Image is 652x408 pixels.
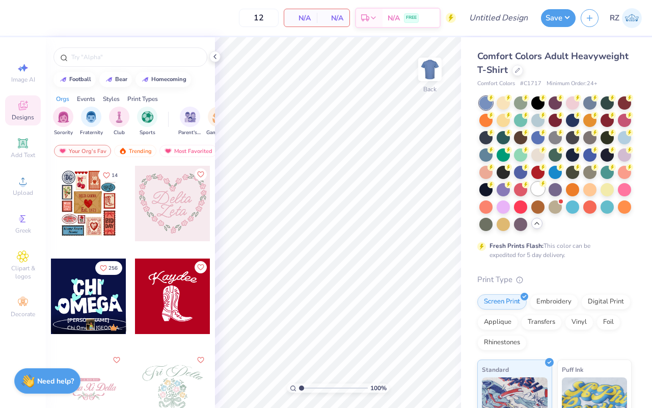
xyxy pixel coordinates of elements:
div: Styles [103,94,120,104]
div: filter for Sports [137,107,157,137]
span: Sports [140,129,155,137]
div: Print Types [127,94,158,104]
span: # C1717 [520,80,541,88]
img: trending.gif [119,147,127,155]
img: Club Image [114,111,125,123]
span: Standard [482,364,509,375]
button: football [53,72,96,87]
span: N/A [388,13,400,23]
div: filter for Club [109,107,129,137]
div: Transfers [521,315,562,330]
div: Applique [477,315,518,330]
img: Game Day Image [212,111,224,123]
strong: Fresh Prints Flash: [490,242,544,250]
button: filter button [109,107,129,137]
div: Screen Print [477,294,527,310]
span: Image AI [11,75,35,84]
button: filter button [80,107,103,137]
button: Like [98,168,122,182]
button: Like [111,354,123,366]
span: Minimum Order: 24 + [547,80,597,88]
input: Untitled Design [461,8,536,28]
div: Orgs [56,94,69,104]
span: FREE [406,14,417,21]
div: Most Favorited [159,145,217,157]
div: This color can be expedited for 5 day delivery. [490,241,615,260]
span: 100 % [370,384,387,393]
img: most_fav.gif [59,147,67,155]
button: bear [99,72,132,87]
div: Your Org's Fav [54,145,111,157]
div: homecoming [151,76,186,82]
span: 256 [108,266,118,271]
button: Like [195,261,207,273]
div: filter for Game Day [206,107,230,137]
button: filter button [137,107,157,137]
div: Digital Print [581,294,631,310]
button: Save [541,9,576,27]
div: Vinyl [565,315,593,330]
img: trend_line.gif [105,76,113,83]
div: Trending [114,145,156,157]
span: N/A [323,13,343,23]
img: Back [420,59,440,80]
img: trend_line.gif [59,76,67,83]
button: filter button [206,107,230,137]
button: Like [195,168,207,181]
div: bear [115,76,127,82]
div: Events [77,94,95,104]
input: Try "Alpha" [70,52,201,62]
span: [PERSON_NAME] [67,317,110,324]
button: filter button [178,107,202,137]
button: filter button [53,107,73,137]
span: Upload [13,189,33,197]
span: Comfort Colors [477,80,515,88]
img: Rachel Zimmerman [622,8,642,28]
div: football [69,76,91,82]
span: Greek [15,226,31,235]
strong: Need help? [37,376,74,386]
div: filter for Parent's Weekend [178,107,202,137]
img: Parent's Weekend Image [184,111,196,123]
img: Sorority Image [58,111,69,123]
div: Back [423,85,437,94]
span: Fraternity [80,129,103,137]
img: Sports Image [142,111,153,123]
span: Clipart & logos [5,264,41,280]
span: Decorate [11,310,35,318]
span: Comfort Colors Adult Heavyweight T-Shirt [477,50,629,76]
span: Designs [12,113,34,121]
img: most_fav.gif [164,147,172,155]
button: Like [195,354,207,366]
div: Embroidery [530,294,578,310]
div: Print Type [477,274,632,286]
span: Parent's Weekend [178,129,202,137]
input: – – [239,9,279,27]
span: N/A [290,13,311,23]
span: Game Day [206,129,230,137]
button: homecoming [135,72,191,87]
a: RZ [610,8,642,28]
span: Club [114,129,125,137]
span: Add Text [11,151,35,159]
div: filter for Fraternity [80,107,103,137]
div: filter for Sorority [53,107,73,137]
img: Fraternity Image [86,111,97,123]
span: 14 [112,173,118,178]
img: trend_line.gif [141,76,149,83]
button: Like [95,261,122,275]
span: Sorority [54,129,73,137]
div: Foil [596,315,620,330]
span: Chi Omega, [GEOGRAPHIC_DATA][US_STATE] [67,324,122,332]
span: RZ [610,12,619,24]
div: Rhinestones [477,335,527,350]
span: Puff Ink [562,364,583,375]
